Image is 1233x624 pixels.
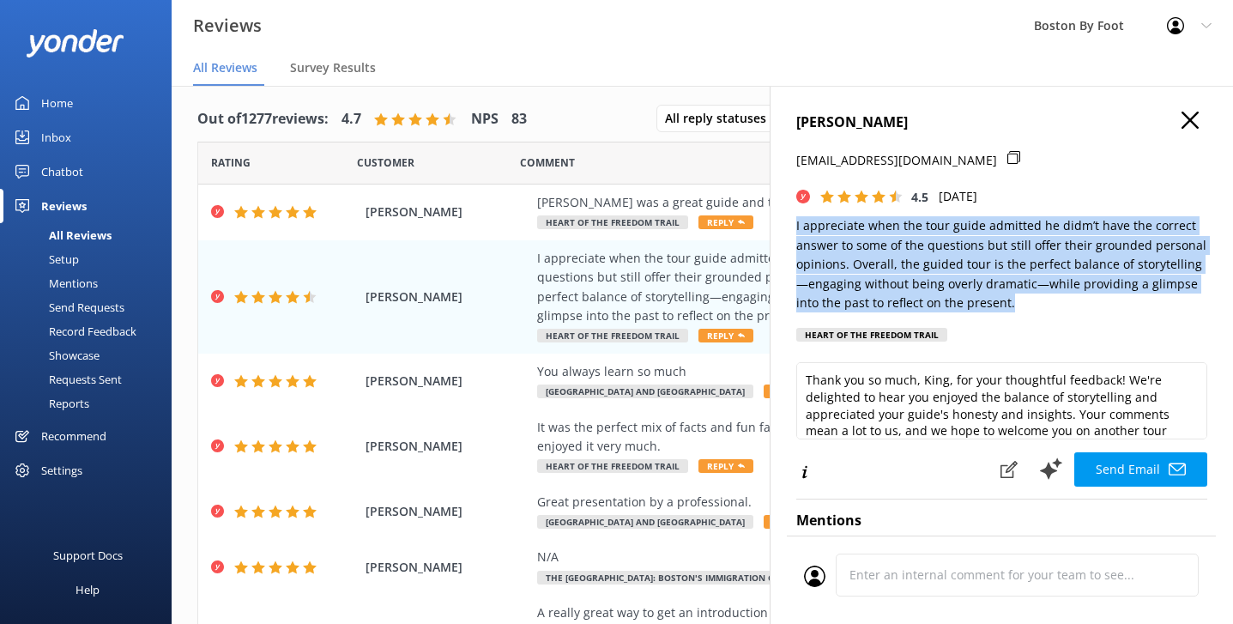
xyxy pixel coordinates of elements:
span: All reply statuses [665,109,777,128]
span: Question [520,154,575,171]
h4: [PERSON_NAME] [796,112,1207,134]
h4: Out of 1277 reviews: [197,108,329,130]
span: Reply [764,515,819,529]
div: Support Docs [53,538,123,573]
span: Reply [764,385,819,398]
div: N/A [537,548,1091,566]
img: yonder-white-logo.png [26,29,124,58]
div: Heart of the Freedom Trail [796,328,947,342]
h4: 4.7 [341,108,361,130]
div: Great presentation by a professional. [537,493,1091,512]
div: Send Requests [10,295,124,319]
span: [PERSON_NAME] [366,437,529,456]
span: All Reviews [193,59,257,76]
div: Record Feedback [10,319,136,343]
a: Showcase [10,343,172,367]
div: Help [76,573,100,607]
p: [DATE] [939,187,977,206]
p: I appreciate when the tour guide admitted he didm’t have the correct answer to some of the questi... [796,216,1207,312]
span: Date [211,154,251,171]
span: Reply [698,459,753,473]
span: Heart of the Freedom Trail [537,329,688,342]
a: Send Requests [10,295,172,319]
button: Send Email [1074,452,1207,487]
span: [GEOGRAPHIC_DATA] and [GEOGRAPHIC_DATA] [537,385,753,398]
div: Showcase [10,343,100,367]
span: [PERSON_NAME] [366,288,529,306]
span: [PERSON_NAME] [366,558,529,577]
span: [PERSON_NAME] [366,372,529,391]
a: Reports [10,391,172,415]
div: Reviews [41,189,87,223]
h4: 83 [511,108,527,130]
img: user_profile.svg [804,566,825,587]
span: [PERSON_NAME] [366,502,529,521]
div: You always learn so much [537,362,1091,381]
div: Settings [41,453,82,488]
a: Mentions [10,271,172,295]
span: Survey Results [290,59,376,76]
div: Inbox [41,120,71,154]
div: Mentions [10,271,98,295]
div: Setup [10,247,79,271]
a: Setup [10,247,172,271]
div: Chatbot [41,154,83,189]
h4: NPS [471,108,499,130]
span: Heart of the Freedom Trail [537,459,688,473]
p: [EMAIL_ADDRESS][DOMAIN_NAME] [796,151,997,170]
div: Requests Sent [10,367,122,391]
span: Date [357,154,414,171]
div: Home [41,86,73,120]
div: Reports [10,391,89,415]
h3: Reviews [193,12,262,39]
a: Requests Sent [10,367,172,391]
span: 4.5 [911,189,928,205]
div: It was the perfect mix of facts and fun facts. Very Informative, but not on a Phd level We enjoye... [537,418,1091,457]
div: Recommend [41,419,106,453]
span: The [GEOGRAPHIC_DATA]: Boston's Immigration Gateway [537,571,819,585]
span: Reply [698,215,753,229]
textarea: Thank you so much, King, for your thoughtful feedback! We're delighted to hear you enjoyed the ba... [796,362,1207,439]
a: Record Feedback [10,319,172,343]
span: [PERSON_NAME] [366,203,529,221]
button: Close [1182,112,1199,130]
h4: Mentions [796,510,1207,532]
div: All Reviews [10,223,112,247]
div: I appreciate when the tour guide admitted he didm’t have the correct answer to some of the questi... [537,249,1091,326]
span: [GEOGRAPHIC_DATA] and [GEOGRAPHIC_DATA] [537,515,753,529]
span: Reply [698,329,753,342]
div: [PERSON_NAME] was a great guide and the tour was really informative. [537,193,1091,212]
span: Heart of the Freedom Trail [537,215,688,229]
a: All Reviews [10,223,172,247]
